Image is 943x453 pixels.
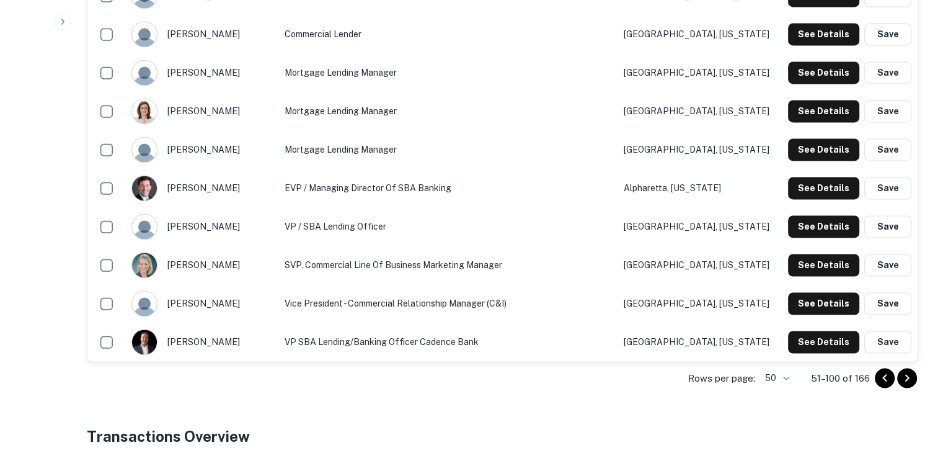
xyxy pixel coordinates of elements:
button: Save [864,23,911,45]
button: See Details [788,292,859,315]
button: See Details [788,61,859,84]
button: See Details [788,100,859,122]
td: [GEOGRAPHIC_DATA], [US_STATE] [617,15,779,53]
div: [PERSON_NAME] [131,290,272,316]
div: [PERSON_NAME] [131,252,272,278]
img: 9c8pery4andzj6ohjkjp54ma2 [132,22,157,47]
img: 9c8pery4andzj6ohjkjp54ma2 [132,291,157,316]
img: 1698771238820 [132,330,157,354]
button: Save [864,215,911,238]
p: 51–100 of 166 [811,371,870,386]
button: Save [864,331,911,353]
td: SVP, Commercial Line of Business Marketing Manager [278,246,618,284]
div: [PERSON_NAME] [131,98,272,124]
td: EVP / Managing Director of SBA Banking [278,169,618,207]
button: See Details [788,215,859,238]
div: [PERSON_NAME] [131,21,272,47]
img: 9c8pery4andzj6ohjkjp54ma2 [132,60,157,85]
img: 1517751195968 [132,176,157,200]
td: [GEOGRAPHIC_DATA], [US_STATE] [617,207,779,246]
td: [GEOGRAPHIC_DATA], [US_STATE] [617,246,779,284]
img: 9c8pery4andzj6ohjkjp54ma2 [132,214,157,239]
td: [GEOGRAPHIC_DATA], [US_STATE] [617,284,779,323]
div: [PERSON_NAME] [131,137,272,163]
button: Save [864,254,911,276]
td: [GEOGRAPHIC_DATA], [US_STATE] [617,92,779,130]
td: Mortgage Lending Manager [278,53,618,92]
div: [PERSON_NAME] [131,60,272,86]
h4: Transactions Overview [87,424,250,447]
button: See Details [788,138,859,161]
td: [GEOGRAPHIC_DATA], [US_STATE] [617,323,779,361]
button: Save [864,61,911,84]
button: Save [864,138,911,161]
button: Save [864,100,911,122]
iframe: Chat Widget [881,314,943,374]
div: [PERSON_NAME] [131,213,272,240]
button: See Details [788,23,859,45]
td: Alpharetta, [US_STATE] [617,169,779,207]
td: Vice President - Commercial Relationship Manager (C&I) [278,284,618,323]
td: [GEOGRAPHIC_DATA], [US_STATE] [617,53,779,92]
button: See Details [788,177,859,199]
button: See Details [788,331,859,353]
button: Save [864,177,911,199]
img: 1517044302220 [132,99,157,123]
td: mortgage lending manager [278,92,618,130]
button: See Details [788,254,859,276]
img: 9c8pery4andzj6ohjkjp54ma2 [132,137,157,162]
td: Mortgage Lending Manager [278,130,618,169]
div: [PERSON_NAME] [131,175,272,201]
p: Rows per page: [688,371,755,386]
div: [PERSON_NAME] [131,329,272,355]
td: [GEOGRAPHIC_DATA], [US_STATE] [617,130,779,169]
td: VP SBA Lending/Banking Officer Cadence Bank [278,323,618,361]
img: 1517448251866 [132,253,157,277]
button: Go to next page [897,368,917,388]
td: VP / SBA Lending Officer [278,207,618,246]
div: 50 [760,369,791,387]
button: Go to previous page [875,368,895,388]
td: Commercial Lender [278,15,618,53]
button: Save [864,292,911,315]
